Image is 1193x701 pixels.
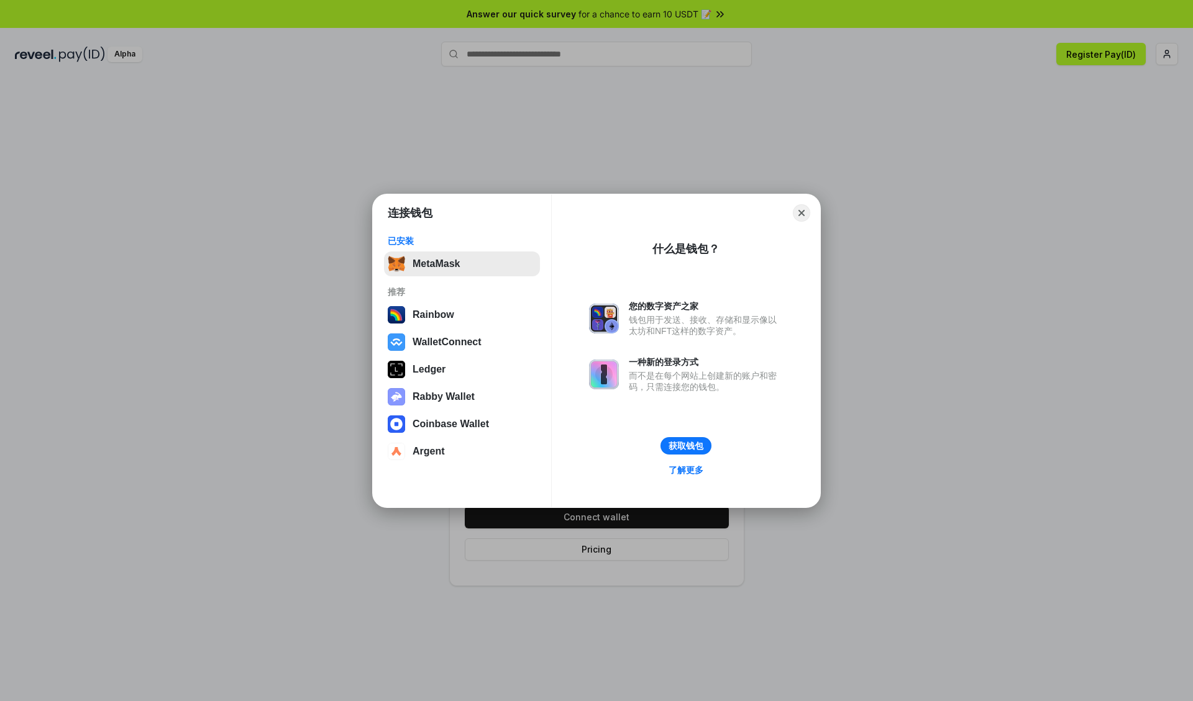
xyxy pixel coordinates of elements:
[660,437,711,455] button: 获取钱包
[388,235,536,246] div: 已安装
[388,415,405,433] img: svg+xml,%3Csvg%20width%3D%2228%22%20height%3D%2228%22%20viewBox%3D%220%200%2028%2028%22%20fill%3D...
[413,309,454,320] div: Rainbow
[413,337,482,348] div: WalletConnect
[793,204,810,222] button: Close
[384,384,540,409] button: Rabby Wallet
[413,391,475,402] div: Rabby Wallet
[388,443,405,460] img: svg+xml,%3Csvg%20width%3D%2228%22%20height%3D%2228%22%20viewBox%3D%220%200%2028%2028%22%20fill%3D...
[384,251,540,276] button: MetaMask
[589,360,619,389] img: svg+xml,%3Csvg%20xmlns%3D%22http%3A%2F%2Fwww.w3.org%2F2000%2Fsvg%22%20fill%3D%22none%22%20viewBox...
[413,418,489,430] div: Coinbase Wallet
[413,258,460,269] div: MetaMask
[384,357,540,382] button: Ledger
[669,440,703,451] div: 获取钱包
[388,255,405,273] img: svg+xml,%3Csvg%20fill%3D%22none%22%20height%3D%2233%22%20viewBox%3D%220%200%2035%2033%22%20width%...
[589,304,619,333] img: svg+xml,%3Csvg%20xmlns%3D%22http%3A%2F%2Fwww.w3.org%2F2000%2Fsvg%22%20fill%3D%22none%22%20viewBox...
[384,412,540,436] button: Coinbase Wallet
[388,206,432,220] h1: 连接钱包
[629,370,783,392] div: 而不是在每个网站上创建新的账户和密码，只需连接您的钱包。
[413,364,446,375] div: Ledger
[629,314,783,337] div: 钱包用于发送、接收、存储和显示像以太坊和NFT这样的数字资产。
[669,464,703,476] div: 了解更多
[629,301,783,312] div: 您的数字资产之家
[661,462,711,478] a: 了解更多
[388,361,405,378] img: svg+xml,%3Csvg%20xmlns%3D%22http%3A%2F%2Fwww.w3.org%2F2000%2Fsvg%22%20width%3D%2228%22%20height%3...
[384,439,540,464] button: Argent
[388,286,536,297] div: 推荐
[388,388,405,405] img: svg+xml,%3Csvg%20xmlns%3D%22http%3A%2F%2Fwww.w3.org%2F2000%2Fsvg%22%20fill%3D%22none%22%20viewBox...
[652,242,720,256] div: 什么是钱包？
[384,302,540,327] button: Rainbow
[629,356,783,368] div: 一种新的登录方式
[388,306,405,323] img: svg+xml,%3Csvg%20width%3D%22120%22%20height%3D%22120%22%20viewBox%3D%220%200%20120%20120%22%20fil...
[388,333,405,351] img: svg+xml,%3Csvg%20width%3D%2228%22%20height%3D%2228%22%20viewBox%3D%220%200%2028%2028%22%20fill%3D...
[413,446,445,457] div: Argent
[384,330,540,355] button: WalletConnect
